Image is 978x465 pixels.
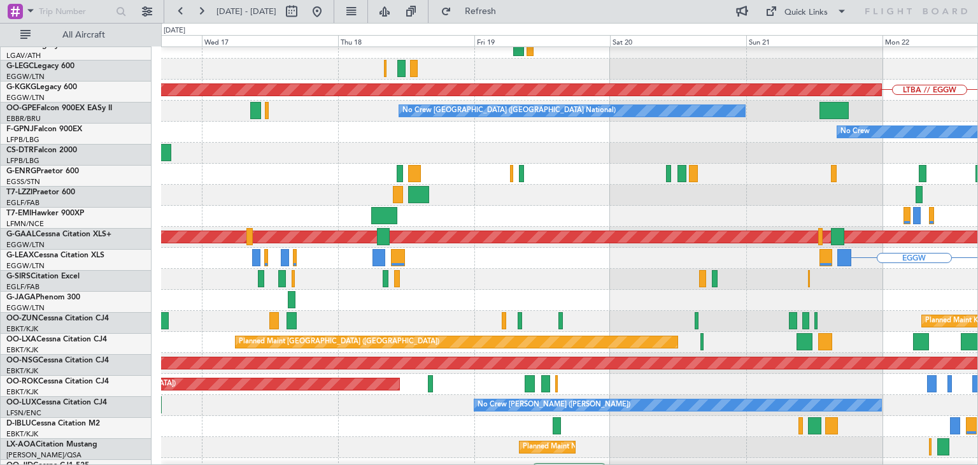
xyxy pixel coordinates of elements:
[6,315,38,322] span: OO-ZUN
[6,294,36,301] span: G-JAGA
[6,408,41,418] a: LFSN/ENC
[338,35,474,46] div: Thu 18
[6,104,36,112] span: OO-GPE
[6,273,31,280] span: G-SIRS
[6,420,31,427] span: D-IBLU
[6,336,36,343] span: OO-LXA
[6,252,104,259] a: G-LEAXCessna Citation XLS
[610,35,746,46] div: Sat 20
[6,336,107,343] a: OO-LXACessna Citation CJ4
[6,62,34,70] span: G-LEGC
[6,93,45,103] a: EGGW/LTN
[6,177,40,187] a: EGSS/STN
[6,261,45,271] a: EGGW/LTN
[6,420,100,427] a: D-IBLUCessna Citation M2
[523,438,665,457] div: Planned Maint Nice ([GEOGRAPHIC_DATA])
[6,168,79,175] a: G-ENRGPraetor 600
[478,396,630,415] div: No Crew [PERSON_NAME] ([PERSON_NAME])
[6,83,36,91] span: G-KGKG
[6,345,38,355] a: EBKT/KJK
[6,72,45,82] a: EGGW/LTN
[6,303,45,313] a: EGGW/LTN
[474,35,611,46] div: Fri 19
[39,2,112,21] input: Trip Number
[6,282,39,292] a: EGLF/FAB
[202,35,338,46] div: Wed 17
[6,147,34,154] span: CS-DTR
[6,357,38,364] span: OO-NSG
[6,189,32,196] span: T7-LZZI
[6,231,111,238] a: G-GAALCessna Citation XLS+
[435,1,511,22] button: Refresh
[6,125,34,133] span: F-GPNJ
[6,252,34,259] span: G-LEAX
[6,219,44,229] a: LFMN/NCE
[6,450,81,460] a: [PERSON_NAME]/QSA
[6,135,39,145] a: LFPB/LBG
[6,210,31,217] span: T7-EMI
[402,101,616,120] div: No Crew [GEOGRAPHIC_DATA] ([GEOGRAPHIC_DATA] National)
[6,378,38,385] span: OO-ROK
[6,210,84,217] a: T7-EMIHawker 900XP
[14,25,138,45] button: All Aircraft
[6,147,77,154] a: CS-DTRFalcon 2000
[6,231,36,238] span: G-GAAL
[6,104,112,112] a: OO-GPEFalcon 900EX EASy II
[6,273,80,280] a: G-SIRSCitation Excel
[6,51,41,61] a: LGAV/ATH
[6,324,38,334] a: EBKT/KJK
[239,333,439,352] div: Planned Maint [GEOGRAPHIC_DATA] ([GEOGRAPHIC_DATA])
[6,387,38,397] a: EBKT/KJK
[6,399,36,406] span: OO-LUX
[6,378,109,385] a: OO-ROKCessna Citation CJ4
[454,7,507,16] span: Refresh
[6,156,39,166] a: LFPB/LBG
[6,441,36,448] span: LX-AOA
[6,198,39,208] a: EGLF/FAB
[6,62,74,70] a: G-LEGCLegacy 600
[6,83,77,91] a: G-KGKGLegacy 600
[33,31,134,39] span: All Aircraft
[759,1,853,22] button: Quick Links
[6,125,82,133] a: F-GPNJFalcon 900EX
[6,294,80,301] a: G-JAGAPhenom 300
[164,25,185,36] div: [DATE]
[6,441,97,448] a: LX-AOACitation Mustang
[6,168,36,175] span: G-ENRG
[6,366,38,376] a: EBKT/KJK
[6,240,45,250] a: EGGW/LTN
[6,315,109,322] a: OO-ZUNCessna Citation CJ4
[6,399,107,406] a: OO-LUXCessna Citation CJ4
[6,429,38,439] a: EBKT/KJK
[746,35,882,46] div: Sun 21
[216,6,276,17] span: [DATE] - [DATE]
[6,357,109,364] a: OO-NSGCessna Citation CJ4
[784,6,828,19] div: Quick Links
[840,122,870,141] div: No Crew
[6,114,41,124] a: EBBR/BRU
[6,189,75,196] a: T7-LZZIPraetor 600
